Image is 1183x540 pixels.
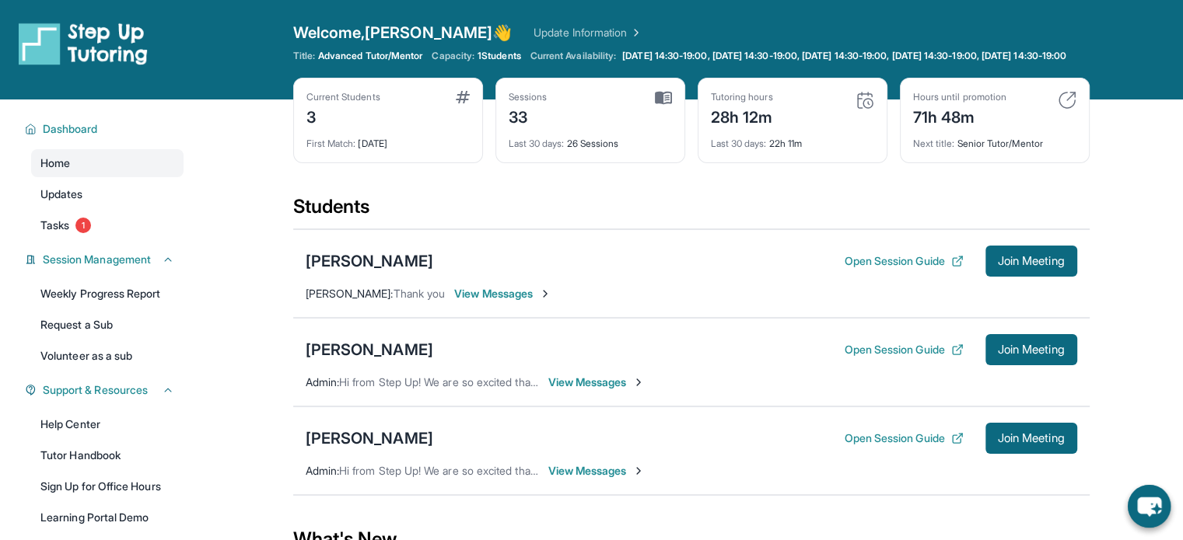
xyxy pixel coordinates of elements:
span: Last 30 days : [509,138,565,149]
span: Admin : [306,464,339,477]
button: Support & Resources [37,382,174,398]
a: [DATE] 14:30-19:00, [DATE] 14:30-19:00, [DATE] 14:30-19:00, [DATE] 14:30-19:00, [DATE] 14:30-19:00 [619,50,1069,62]
span: Last 30 days : [711,138,767,149]
a: Updates [31,180,184,208]
span: Thank you [394,287,446,300]
a: Help Center [31,410,184,438]
a: Learning Portal Demo [31,503,184,531]
img: Chevron Right [627,25,642,40]
div: [PERSON_NAME] [306,339,433,361]
div: [DATE] [306,128,470,150]
span: View Messages [454,286,551,301]
div: Senior Tutor/Mentor [913,128,1076,150]
span: Admin : [306,375,339,388]
div: Current Students [306,91,380,103]
img: logo [19,22,148,65]
div: 28h 12m [711,103,773,128]
button: Join Meeting [985,334,1077,365]
img: card [1058,91,1076,110]
a: Home [31,149,184,177]
div: Sessions [509,91,548,103]
span: Support & Resources [43,382,148,398]
div: Tutoring hours [711,91,773,103]
button: Session Management [37,252,174,267]
button: Open Session Guide [844,342,963,357]
a: Tasks1 [31,211,184,239]
span: First Match : [306,138,356,149]
span: Join Meeting [998,345,1065,354]
div: 33 [509,103,548,128]
button: Join Meeting [985,246,1077,277]
div: [PERSON_NAME] [306,427,433,449]
div: Hours until promotion [913,91,1006,103]
span: Tasks [40,218,69,233]
span: 1 [75,218,91,233]
div: Students [293,194,1090,228]
div: 22h 11m [711,128,874,150]
img: card [456,91,470,103]
span: [PERSON_NAME] : [306,287,394,300]
span: Welcome, [PERSON_NAME] 👋 [293,22,513,44]
div: 3 [306,103,380,128]
a: Weekly Progress Report [31,280,184,308]
button: chat-button [1128,485,1171,528]
span: Session Management [43,252,151,267]
span: Join Meeting [998,256,1065,266]
button: Join Meeting [985,423,1077,454]
span: Join Meeting [998,434,1065,443]
a: Tutor Handbook [31,441,184,469]
span: Advanced Tutor/Mentor [318,50,422,62]
button: Dashboard [37,121,174,137]
span: Title: [293,50,315,62]
span: 1 Students [478,50,521,62]
img: Chevron-Right [632,376,645,388]
img: Chevron-Right [539,287,551,300]
button: Open Session Guide [844,430,963,446]
a: Sign Up for Office Hours [31,472,184,500]
span: Current Availability: [530,50,616,62]
span: [DATE] 14:30-19:00, [DATE] 14:30-19:00, [DATE] 14:30-19:00, [DATE] 14:30-19:00, [DATE] 14:30-19:00 [622,50,1066,62]
img: card [655,91,672,105]
span: Dashboard [43,121,98,137]
span: Capacity: [432,50,474,62]
img: Chevron-Right [632,465,645,477]
span: Home [40,155,70,171]
a: Update Information [534,25,642,40]
span: View Messages [548,463,646,479]
a: Volunteer as a sub [31,342,184,370]
div: [PERSON_NAME] [306,250,433,272]
img: card [856,91,874,110]
span: Next title : [913,138,955,149]
a: Request a Sub [31,311,184,339]
span: Updates [40,186,83,202]
span: View Messages [548,375,646,390]
div: 26 Sessions [509,128,672,150]
button: Open Session Guide [844,253,963,269]
div: 71h 48m [913,103,1006,128]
